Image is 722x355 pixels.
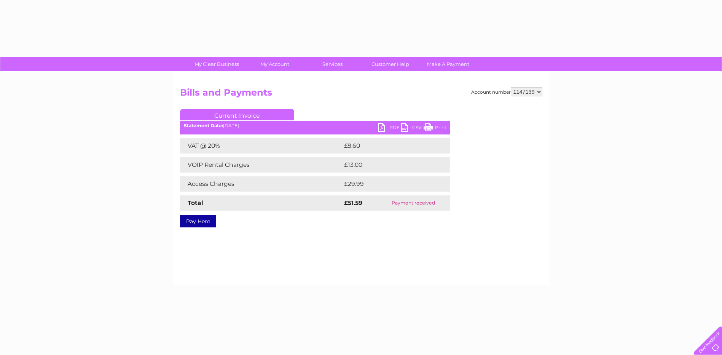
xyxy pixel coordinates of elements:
[424,123,446,134] a: Print
[376,195,450,211] td: Payment received
[180,123,450,128] div: [DATE]
[378,123,401,134] a: PDF
[417,57,480,71] a: Make A Payment
[180,87,542,102] h2: Bills and Payments
[180,157,342,173] td: VOIP Rental Charges
[342,157,434,173] td: £13.00
[359,57,422,71] a: Customer Help
[342,176,435,192] td: £29.99
[180,215,216,227] a: Pay Here
[180,138,342,154] td: VAT @ 20%
[188,199,203,206] strong: Total
[301,57,364,71] a: Services
[342,138,433,154] td: £8.60
[180,109,294,120] a: Current Invoice
[344,199,362,206] strong: £51.59
[243,57,306,71] a: My Account
[401,123,424,134] a: CSV
[184,123,223,128] b: Statement Date:
[185,57,248,71] a: My Clear Business
[180,176,342,192] td: Access Charges
[471,87,542,96] div: Account number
